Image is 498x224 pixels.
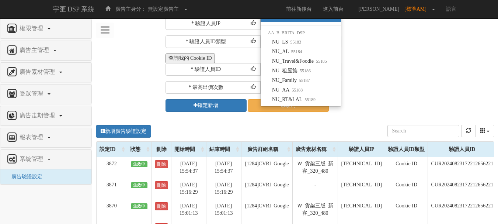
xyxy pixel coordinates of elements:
[272,58,327,65] span: NU_Travel&Foodie
[96,125,151,138] a: 新增廣告驗證設定
[131,203,148,209] span: 生效中
[428,178,497,199] td: CUR20240823172212656221
[272,67,311,75] span: NU_租屋族
[293,142,338,157] div: 廣告素材名稱
[338,157,385,178] td: [TECHNICAL_ID]
[288,39,302,45] small: 55183
[293,178,338,199] td: -
[272,48,302,55] span: NU_AL
[428,199,497,220] td: CUR20240823172212656221
[387,125,459,137] input: Search
[171,142,206,157] div: 開始時間
[241,142,293,157] div: 廣告群組名稱
[385,142,428,157] div: 驗證人員ID類型
[6,110,86,122] a: 廣告走期管理
[18,69,59,75] span: 廣告素材管理
[428,157,497,178] td: CUR20240823172212656221
[6,132,86,144] a: 報表管理
[476,125,495,137] button: columns
[166,99,247,112] button: 確定新增
[171,157,206,178] td: [DATE] 15:54:37
[385,199,428,220] td: Cookie ID
[206,157,241,178] td: [DATE] 15:54:37
[6,23,86,35] a: 權限管理
[241,178,293,199] td: [1284]CVRI_Google
[155,202,168,210] a: 刪除
[248,99,329,112] a: 取消
[6,154,86,165] a: 系統管理
[97,199,127,220] td: 3870
[338,178,385,199] td: [TECHNICAL_ID]
[6,66,86,78] a: 廣告素材管理
[6,88,86,100] a: 受眾管理
[18,156,47,162] span: 系統管理
[241,157,293,178] td: [1284]CVRI_Google
[6,174,42,179] a: 廣告驗證設定
[293,199,338,220] td: Ｗ_貨架三版_新客_320_480
[385,178,428,199] td: Cookie ID
[131,161,148,167] span: 生效中
[297,78,310,83] small: 55187
[127,142,152,157] div: 狀態
[355,6,403,12] span: [PERSON_NAME]
[206,178,241,199] td: [DATE] 15:16:29
[148,6,179,12] span: 無設定廣告主
[241,199,293,220] td: [1284]CVRI_Google
[166,54,215,63] button: 查詢我的 Cookie ID
[18,90,47,97] span: 受眾管理
[155,160,168,168] a: 刪除
[428,142,496,157] div: 驗證人員ID
[18,134,47,140] span: 報表管理
[302,97,316,102] small: 55189
[385,157,428,178] td: Cookie ID
[6,45,86,56] a: 廣告主管理
[268,30,305,35] span: AA_B_BRITA_DSP
[97,178,127,199] td: 3871
[289,87,303,93] small: 55188
[314,59,327,64] small: 55185
[206,142,241,157] div: 結束時間
[272,38,301,46] span: NU_LS
[461,125,476,137] button: refresh
[206,199,241,220] td: [DATE] 15:01:13
[152,142,171,157] div: 刪除
[476,125,495,137] div: Columns
[272,96,316,103] span: NU_RT&LAL
[155,181,168,189] a: 刪除
[293,157,338,178] td: Ｗ_貨架三版_新客_320_480
[18,47,53,53] span: 廣告主管理
[338,199,385,220] td: [TECHNICAL_ID]
[171,178,206,199] td: [DATE] 15:16:29
[272,77,310,84] span: NU_Family
[289,49,302,54] small: 55184
[115,6,146,12] span: 廣告主身分：
[171,199,206,220] td: [DATE] 15:01:13
[131,182,148,188] span: 生效中
[338,142,384,157] div: 驗證人員IP
[404,6,430,12] span: [標準AM]
[18,25,47,31] span: 權限管理
[18,112,59,118] span: 廣告走期管理
[272,86,303,94] span: NU_AA
[297,68,311,73] small: 55186
[97,157,127,178] td: 3872
[97,142,127,157] div: 設定ID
